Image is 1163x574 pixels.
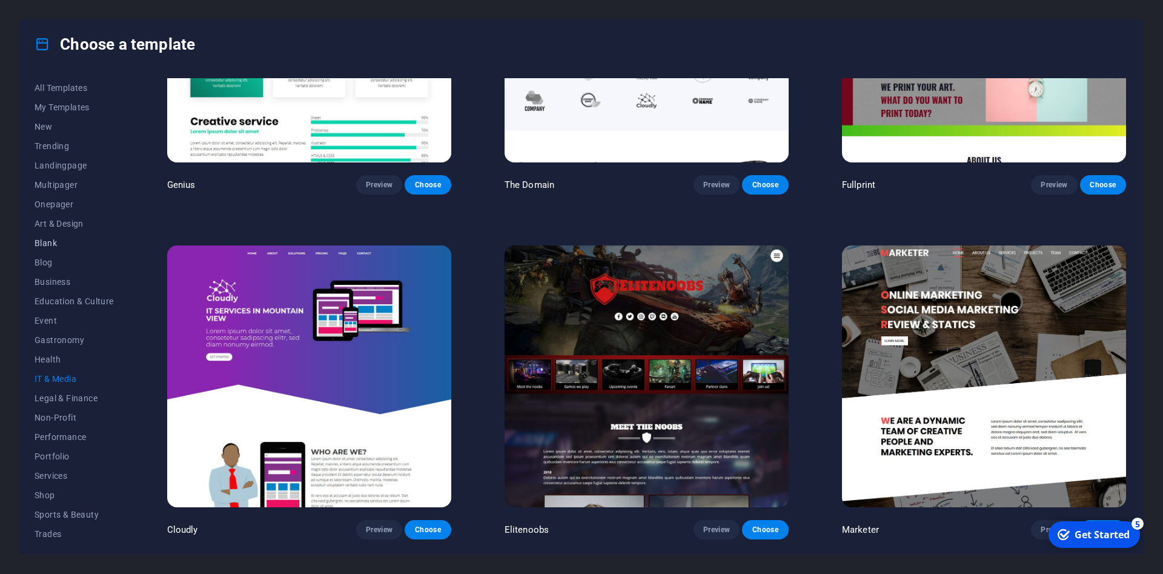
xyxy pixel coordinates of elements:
[90,1,102,13] div: 5
[35,122,114,132] span: New
[35,355,114,364] span: Health
[414,525,441,535] span: Choose
[35,117,114,136] button: New
[842,245,1126,507] img: Marketer
[366,525,393,535] span: Preview
[752,180,778,190] span: Choose
[35,505,114,524] button: Sports & Beauty
[35,316,114,325] span: Event
[35,78,114,98] button: All Templates
[167,524,198,536] p: Cloudly
[167,179,196,191] p: Genius
[35,258,114,267] span: Blog
[35,447,114,466] button: Portfolio
[694,520,740,539] button: Preview
[35,427,114,447] button: Performance
[1041,525,1067,535] span: Preview
[405,175,451,195] button: Choose
[35,374,114,384] span: IT & Media
[35,486,114,505] button: Shop
[752,525,778,535] span: Choose
[35,35,195,54] h4: Choose a template
[414,180,441,190] span: Choose
[35,136,114,156] button: Trending
[1031,175,1077,195] button: Preview
[35,413,114,422] span: Non-Profit
[1090,180,1116,190] span: Choose
[703,180,730,190] span: Preview
[35,219,114,229] span: Art & Design
[35,296,114,306] span: Education & Culture
[33,12,88,25] div: Get Started
[35,272,114,292] button: Business
[35,195,114,214] button: Onepager
[35,292,114,311] button: Education & Culture
[405,520,451,539] button: Choose
[35,238,114,248] span: Blank
[366,180,393,190] span: Preview
[1080,175,1126,195] button: Choose
[35,452,114,461] span: Portfolio
[1041,180,1067,190] span: Preview
[1031,520,1077,539] button: Preview
[35,330,114,350] button: Gastronomy
[35,432,114,442] span: Performance
[35,369,114,389] button: IT & Media
[356,520,402,539] button: Preview
[35,180,114,190] span: Multipager
[35,277,114,287] span: Business
[703,525,730,535] span: Preview
[35,98,114,117] button: My Templates
[35,389,114,408] button: Legal & Finance
[505,524,549,536] p: Elitenoobs
[842,179,875,191] p: Fullprint
[35,156,114,175] button: Landingpage
[742,520,788,539] button: Choose
[505,245,789,507] img: Elitenoobs
[505,179,554,191] p: The Domain
[35,311,114,330] button: Event
[35,510,114,519] span: Sports & Beauty
[842,524,879,536] p: Marketer
[694,175,740,195] button: Preview
[742,175,788,195] button: Choose
[35,490,114,500] span: Shop
[35,466,114,486] button: Services
[35,214,114,233] button: Art & Design
[35,253,114,272] button: Blog
[35,408,114,427] button: Non-Profit
[35,350,114,369] button: Health
[35,393,114,403] span: Legal & Finance
[35,161,114,170] span: Landingpage
[35,524,114,544] button: Trades
[356,175,402,195] button: Preview
[35,83,114,93] span: All Templates
[7,5,98,32] div: Get Started 5 items remaining, 0% complete
[35,141,114,151] span: Trending
[35,102,114,112] span: My Templates
[35,335,114,345] span: Gastronomy
[35,175,114,195] button: Multipager
[35,471,114,481] span: Services
[35,199,114,209] span: Onepager
[167,245,451,507] img: Cloudly
[35,233,114,253] button: Blank
[35,529,114,539] span: Trades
